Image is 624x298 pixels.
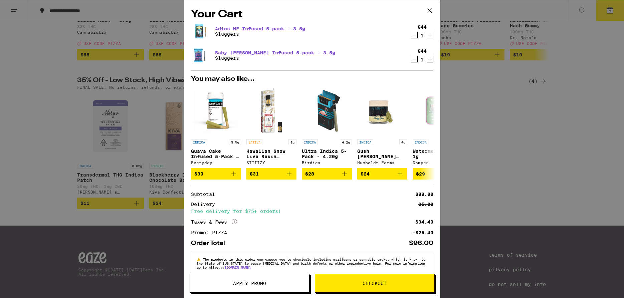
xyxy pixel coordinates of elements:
[215,26,305,31] a: Adios MF Infused 5-pack - 3.5g
[415,220,433,224] div: $34.40
[413,139,429,145] p: INDICA
[191,161,241,165] div: Everyday
[413,148,463,159] p: Watermelon Ice - 1g
[418,48,427,54] div: $44
[215,31,305,37] p: Sluggers
[246,86,296,168] a: Open page for Hawaiian Snow Live Resin Liquid Diamonds - 1g from STIIIZY
[302,86,352,168] a: Open page for Ultra Indica 5-Pack - 4.20g from Birdies
[191,240,230,246] div: Order Total
[246,86,296,136] img: STIIIZY - Hawaiian Snow Live Resin Liquid Diamonds - 1g
[361,171,370,177] span: $24
[194,171,203,177] span: $30
[413,168,463,180] button: Add to bag
[302,148,352,159] p: Ultra Indica 5-Pack - 4.20g
[191,230,232,235] div: Promo: PIZZA
[246,168,296,180] button: Add to bag
[191,192,220,197] div: Subtotal
[197,257,425,269] span: The products in this order can expose you to chemicals including marijuana or cannabis smoke, whi...
[246,161,296,165] div: STIIIZY
[315,274,435,293] button: Checkout
[250,171,259,177] span: $31
[418,57,427,62] div: 1
[197,257,203,261] span: ⚠️
[305,171,314,177] span: $28
[411,56,418,62] button: Decrement
[399,139,407,145] p: 4g
[191,139,207,145] p: INDICA
[246,148,296,159] p: Hawaiian Snow Live Resin Liquid Diamonds - 1g
[191,46,210,65] img: Sluggers - Baby Griselda Infused 5-pack - 3.5g
[302,86,352,136] img: Birdies - Ultra Indica 5-Pack - 4.20g
[415,192,433,197] div: $88.00
[191,202,220,207] div: Delivery
[191,209,433,214] div: Free delivery for $75+ orders!
[413,161,463,165] div: Dompen
[191,168,241,180] button: Add to bag
[418,202,433,207] div: $5.00
[229,139,241,145] p: 3.5g
[302,139,318,145] p: INDICA
[409,240,433,246] div: $96.00
[191,86,241,168] a: Open page for Guava Cake Infused 5-Pack - 3.5g from Everyday
[191,76,433,82] h2: You may also like...
[413,86,463,168] a: Open page for Watermelon Ice - 1g from Dompen
[215,50,335,55] a: Baby [PERSON_NAME] Infused 5-pack - 3.5g
[357,168,407,180] button: Add to bag
[191,7,433,22] h2: Your Cart
[357,86,407,136] img: Humboldt Farms - Gush Mintz Premium - 4g
[191,219,237,225] div: Taxes & Fees
[191,86,241,136] img: Everyday - Guava Cake Infused 5-Pack - 3.5g
[418,33,427,38] div: 1
[411,32,418,38] button: Decrement
[340,139,352,145] p: 4.2g
[418,24,427,30] div: $44
[357,139,373,145] p: INDICA
[191,22,210,41] img: Sluggers - Adios MF Infused 5-pack - 3.5g
[416,171,425,177] span: $29
[233,281,266,286] span: Apply Promo
[412,230,433,235] div: -$26.40
[288,139,296,145] p: 1g
[191,148,241,159] p: Guava Cake Infused 5-Pack - 3.5g
[225,265,251,269] a: [DOMAIN_NAME]
[427,32,433,38] button: Increment
[427,56,433,62] button: Increment
[215,55,335,61] p: Sluggers
[190,274,309,293] button: Apply Promo
[413,86,463,136] img: Dompen - Watermelon Ice - 1g
[357,161,407,165] div: Humboldt Farms
[363,281,387,286] span: Checkout
[302,168,352,180] button: Add to bag
[357,86,407,168] a: Open page for Gush Mintz Premium - 4g from Humboldt Farms
[302,161,352,165] div: Birdies
[246,139,262,145] p: SATIVA
[357,148,407,159] p: Gush [PERSON_NAME] Premium - 4g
